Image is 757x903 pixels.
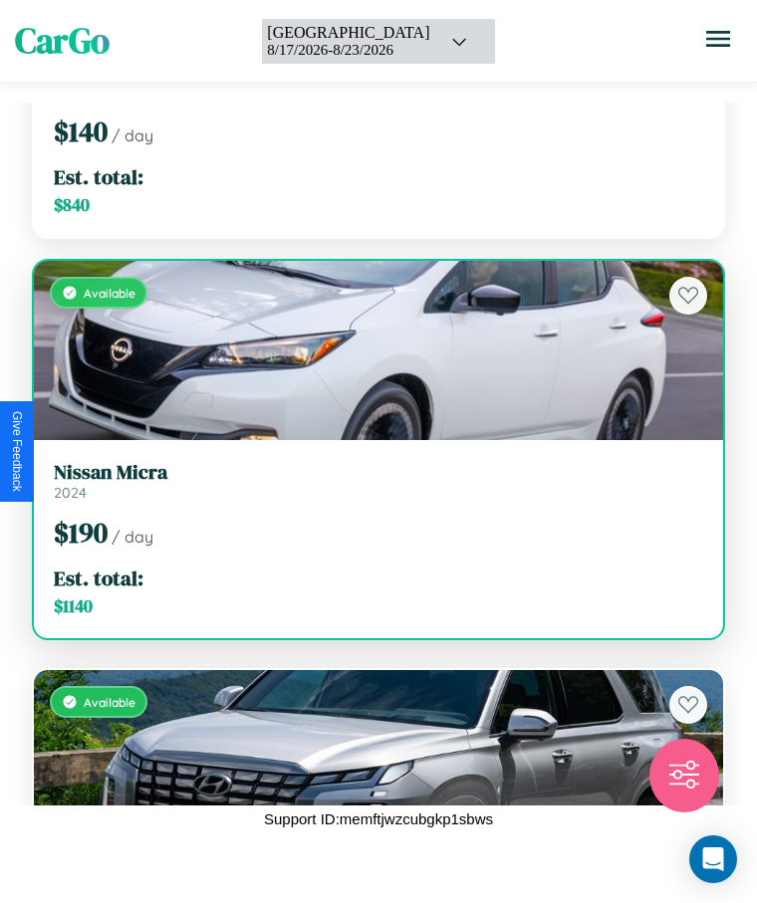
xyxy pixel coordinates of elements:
span: / day [112,527,153,547]
h3: Nissan Micra [54,460,703,484]
span: $ 840 [54,193,90,217]
span: $ 1140 [54,594,93,618]
span: 2024 [54,484,87,502]
a: Nissan Micra2024 [54,460,703,502]
span: $ 190 [54,514,108,552]
span: Est. total: [54,162,143,191]
div: Open Intercom Messenger [689,835,737,883]
span: CarGo [15,17,110,65]
span: / day [112,125,153,145]
span: Available [84,695,135,710]
span: Est. total: [54,564,143,592]
div: [GEOGRAPHIC_DATA] [267,24,429,42]
div: 8 / 17 / 2026 - 8 / 23 / 2026 [267,42,429,59]
span: $ 140 [54,113,108,150]
div: Give Feedback [10,411,24,492]
span: Available [84,286,135,301]
p: Support ID: memftjwzcubgkp1sbws [264,805,493,832]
